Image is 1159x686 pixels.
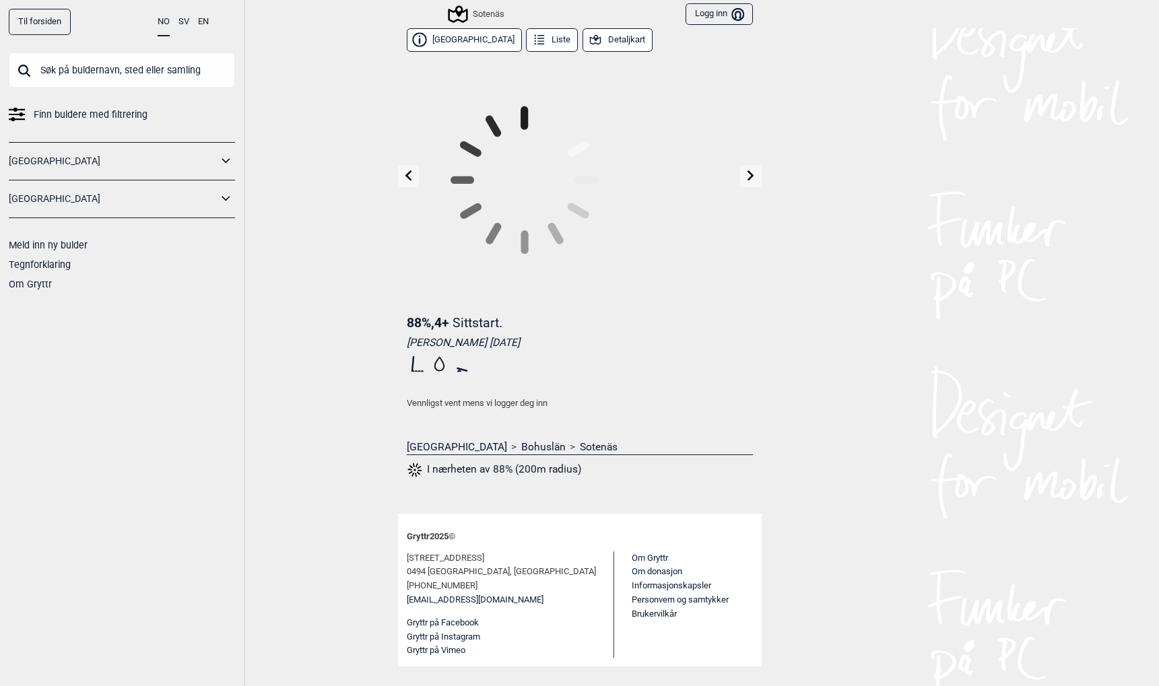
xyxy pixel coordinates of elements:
button: EN [198,9,209,35]
button: Gryttr på Facebook [407,616,479,630]
div: Gryttr 2025 © [407,522,753,551]
a: Tegnforklaring [9,259,71,270]
a: Om Gryttr [9,279,52,289]
p: Vennligst vent mens vi logger deg inn [407,397,753,410]
input: Søk på buldernavn, sted eller samling [9,53,235,88]
span: 0494 [GEOGRAPHIC_DATA], [GEOGRAPHIC_DATA] [407,565,596,579]
button: [GEOGRAPHIC_DATA] [407,28,522,52]
a: [EMAIL_ADDRESS][DOMAIN_NAME] [407,593,543,607]
a: Om Gryttr [632,553,668,563]
a: Sotenäs [580,440,618,454]
div: [PERSON_NAME] [DATE] [407,336,753,349]
a: [GEOGRAPHIC_DATA] [9,151,218,171]
a: Meld inn ny bulder [9,240,88,250]
button: SV [178,9,189,35]
span: 88% , 4+ [407,315,449,331]
span: Finn buldere med filtrering [34,105,147,125]
a: Om donasjon [632,566,682,576]
button: Detaljkart [583,28,653,52]
a: Bohuslän [521,440,566,454]
a: Finn buldere med filtrering [9,105,235,125]
a: Informasjonskapsler [632,580,711,590]
button: I nærheten av 88% (200m radius) [407,461,582,479]
a: [GEOGRAPHIC_DATA] [407,440,507,454]
span: [STREET_ADDRESS] [407,551,484,565]
button: NO [158,9,170,36]
a: Til forsiden [9,9,71,35]
nav: > > [407,440,753,454]
a: Brukervilkår [632,609,677,619]
a: [GEOGRAPHIC_DATA] [9,189,218,209]
button: Gryttr på Instagram [407,630,480,644]
button: Liste [526,28,578,52]
a: Personvern og samtykker [632,594,729,605]
button: Gryttr på Vimeo [407,644,465,658]
button: Logg inn [686,3,752,26]
div: Sotenäs [450,6,504,22]
p: Sittstart. [453,315,502,331]
span: [PHONE_NUMBER] [407,579,477,593]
